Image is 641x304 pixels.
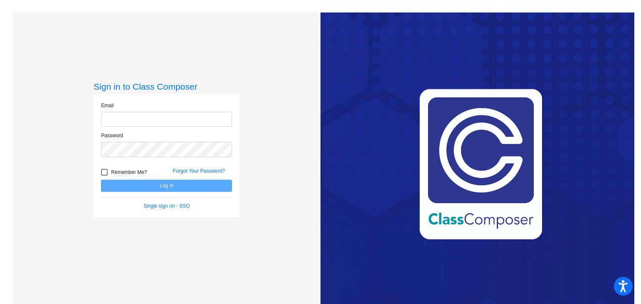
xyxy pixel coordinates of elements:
[93,81,240,92] h3: Sign in to Class Composer
[111,167,147,177] span: Remember Me?
[101,132,123,139] label: Password
[173,168,225,174] a: Forgot Your Password?
[144,203,190,209] a: Single sign on - SSO
[101,180,232,192] button: Log In
[101,102,114,109] label: Email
